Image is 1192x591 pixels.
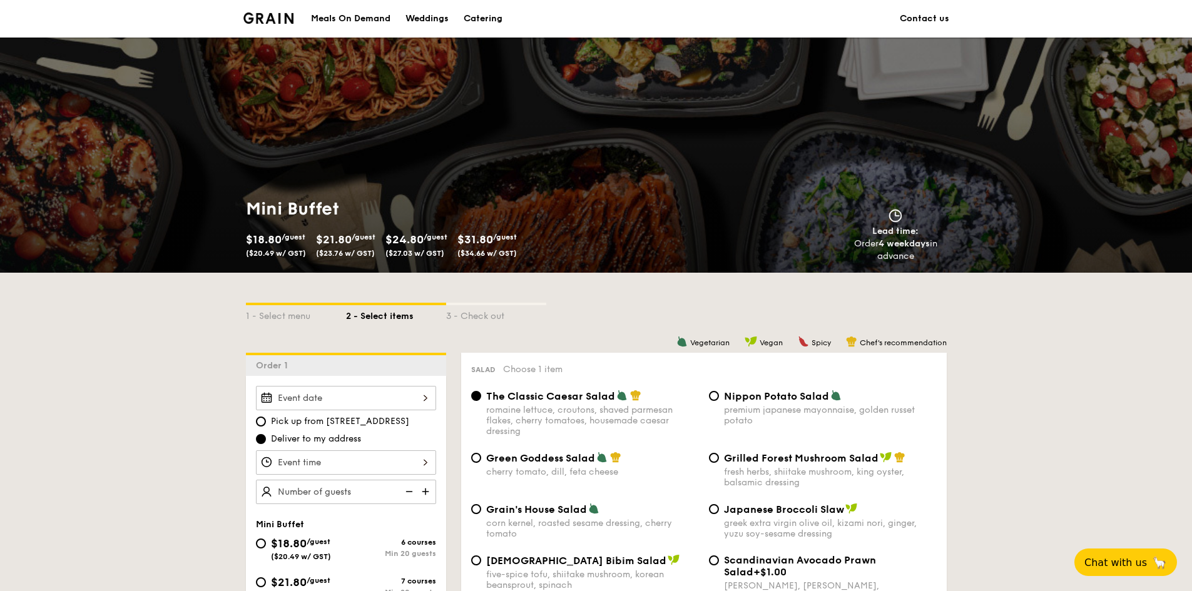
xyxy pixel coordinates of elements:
span: Deliver to my address [271,433,361,445]
span: $31.80 [457,233,493,246]
span: +$1.00 [753,566,787,578]
input: Number of guests [256,480,436,504]
span: ($23.76 w/ GST) [316,249,375,258]
img: icon-vegetarian.fe4039eb.svg [588,503,599,514]
span: Green Goddess Salad [486,452,595,464]
div: romaine lettuce, croutons, shaved parmesan flakes, cherry tomatoes, housemade caesar dressing [486,405,699,437]
span: /guest [424,233,447,241]
span: Japanese Broccoli Slaw [724,503,844,515]
span: $18.80 [271,537,307,550]
img: icon-chef-hat.a58ddaea.svg [610,452,621,463]
input: $21.80/guest($23.76 w/ GST)7 coursesMin 20 guests [256,577,266,587]
img: icon-vegan.f8ff3823.svg [845,503,858,514]
div: premium japanese mayonnaise, golden russet potato [724,405,937,426]
div: corn kernel, roasted sesame dressing, cherry tomato [486,518,699,539]
input: Event date [256,386,436,410]
span: Nippon Potato Salad [724,390,829,402]
span: /guest [307,537,330,546]
img: icon-vegetarian.fe4039eb.svg [596,452,608,463]
div: Min 20 guests [346,549,436,558]
img: icon-add.58712e84.svg [417,480,436,503]
span: Vegetarian [690,338,730,347]
img: icon-chef-hat.a58ddaea.svg [630,390,641,401]
span: $21.80 [271,575,307,589]
span: The Classic Caesar Salad [486,390,615,402]
input: Green Goddess Saladcherry tomato, dill, feta cheese [471,453,481,463]
span: ($34.66 w/ GST) [457,249,517,258]
span: /guest [282,233,305,241]
span: Vegan [760,338,783,347]
img: icon-vegan.f8ff3823.svg [668,554,680,565]
div: 7 courses [346,577,436,585]
span: Lead time: [872,226,919,236]
span: Salad [471,365,496,374]
span: Scandinavian Avocado Prawn Salad [724,554,876,578]
span: ($20.49 w/ GST) [271,552,331,561]
span: Order 1 [256,360,293,371]
span: /guest [352,233,375,241]
span: $21.80 [316,233,352,246]
img: icon-spicy.37a8142b.svg [798,336,809,347]
button: Chat with us🦙 [1074,548,1177,576]
img: icon-reduce.1d2dbef1.svg [399,480,417,503]
input: The Classic Caesar Saladromaine lettuce, croutons, shaved parmesan flakes, cherry tomatoes, house... [471,391,481,401]
img: icon-vegan.f8ff3823.svg [745,336,757,347]
input: Grain's House Saladcorn kernel, roasted sesame dressing, cherry tomato [471,504,481,514]
a: Logotype [243,13,294,24]
span: ($27.03 w/ GST) [385,249,444,258]
div: 3 - Check out [446,305,546,323]
input: Nippon Potato Saladpremium japanese mayonnaise, golden russet potato [709,391,719,401]
span: 🦙 [1152,555,1167,570]
input: Event time [256,450,436,475]
span: /guest [493,233,517,241]
span: $18.80 [246,233,282,246]
img: icon-vegetarian.fe4039eb.svg [676,336,688,347]
input: Deliver to my address [256,434,266,444]
span: Choose 1 item [503,364,563,375]
img: icon-chef-hat.a58ddaea.svg [894,452,905,463]
span: Grain's House Salad [486,503,587,515]
div: greek extra virgin olive oil, kizami nori, ginger, yuzu soy-sesame dressing [724,518,937,539]
img: Grain [243,13,294,24]
input: Scandinavian Avocado Prawn Salad+$1.00[PERSON_NAME], [PERSON_NAME], [PERSON_NAME], red onion [709,555,719,565]
div: cherry tomato, dill, feta cheese [486,467,699,477]
input: Pick up from [STREET_ADDRESS] [256,417,266,427]
div: 6 courses [346,538,436,547]
img: icon-clock.2db775ea.svg [886,209,905,223]
div: Order in advance [840,238,952,263]
span: [DEMOGRAPHIC_DATA] Bibim Salad [486,555,666,567]
input: Grilled Forest Mushroom Saladfresh herbs, shiitake mushroom, king oyster, balsamic dressing [709,453,719,463]
span: Pick up from [STREET_ADDRESS] [271,415,409,428]
span: Spicy [812,338,831,347]
span: Chef's recommendation [860,338,947,347]
img: icon-vegetarian.fe4039eb.svg [616,390,628,401]
span: /guest [307,576,330,585]
input: $18.80/guest($20.49 w/ GST)6 coursesMin 20 guests [256,538,266,548]
h1: Mini Buffet [246,198,591,220]
span: Mini Buffet [256,519,304,530]
div: fresh herbs, shiitake mushroom, king oyster, balsamic dressing [724,467,937,488]
span: Grilled Forest Mushroom Salad [724,452,879,464]
strong: 4 weekdays [879,238,930,249]
div: 2 - Select items [346,305,446,323]
span: ($20.49 w/ GST) [246,249,306,258]
span: Chat with us [1084,557,1147,568]
img: icon-vegan.f8ff3823.svg [880,452,892,463]
span: $24.80 [385,233,424,246]
img: icon-chef-hat.a58ddaea.svg [846,336,857,347]
input: [DEMOGRAPHIC_DATA] Bibim Saladfive-spice tofu, shiitake mushroom, korean beansprout, spinach [471,555,481,565]
img: icon-vegetarian.fe4039eb.svg [830,390,842,401]
input: Japanese Broccoli Slawgreek extra virgin olive oil, kizami nori, ginger, yuzu soy-sesame dressing [709,504,719,514]
div: 1 - Select menu [246,305,346,323]
div: five-spice tofu, shiitake mushroom, korean beansprout, spinach [486,569,699,590]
